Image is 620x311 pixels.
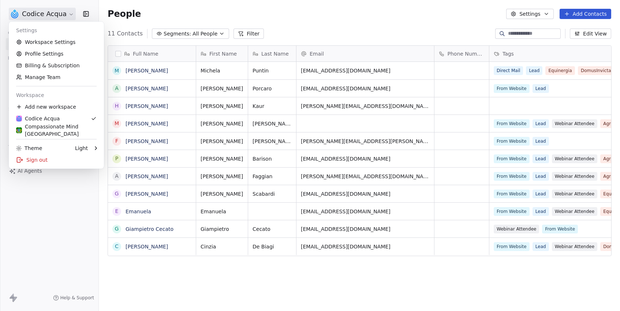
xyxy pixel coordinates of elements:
div: Light [75,145,88,152]
div: Sign out [12,154,101,166]
a: Manage Team [12,71,101,83]
div: Compassionate Mind [GEOGRAPHIC_DATA] [16,123,97,138]
div: Add new workspace [12,101,101,113]
div: Theme [16,145,42,152]
img: logo-compassion.svg [16,127,22,133]
div: Workspace [12,89,101,101]
a: Profile Settings [12,48,101,60]
div: Settings [12,25,101,36]
img: logo.png [16,116,22,121]
a: Workspace Settings [12,36,101,48]
a: Billing & Subscription [12,60,101,71]
div: Codice Acqua [16,115,60,122]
